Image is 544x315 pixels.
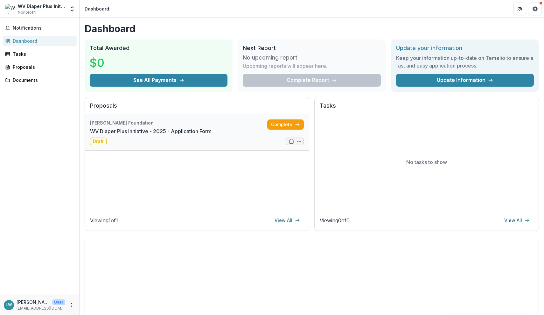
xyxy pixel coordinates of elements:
p: Upcoming reports will appear here. [243,62,327,70]
p: Viewing 0 of 0 [320,217,350,224]
p: No tasks to show [406,158,447,166]
p: Viewing 1 of 1 [90,217,118,224]
div: Dashboard [13,38,72,44]
button: More [68,301,75,309]
div: Lindsay Weglinski [6,303,12,307]
a: Dashboard [3,36,77,46]
button: See All Payments [90,74,227,87]
a: Complete [267,119,304,130]
div: Proposals [13,64,72,70]
div: Dashboard [85,5,109,12]
p: [EMAIL_ADDRESS][DOMAIN_NAME] [17,305,65,311]
span: Nonprofit [18,10,36,15]
button: Notifications [3,23,77,33]
span: Notifications [13,25,74,31]
button: Get Help [529,3,541,15]
p: [PERSON_NAME] [17,299,50,305]
a: Proposals [3,62,77,72]
h2: Next Report [243,45,380,52]
a: View All [271,215,304,226]
a: Documents [3,75,77,85]
h2: Total Awarded [90,45,227,52]
a: View All [500,215,534,226]
img: WV Diaper Plus Initiative [5,4,15,14]
nav: breadcrumb [82,4,112,13]
h3: $0 [90,54,137,71]
div: WV Diaper Plus Initiative [18,3,65,10]
button: Open entity switcher [68,3,77,15]
div: Documents [13,77,72,83]
h3: Keep your information up-to-date on Temelio to ensure a fast and easy application process. [396,54,534,69]
p: User [52,299,65,305]
h2: Tasks [320,102,534,114]
h3: No upcoming report [243,54,297,61]
h2: Proposals [90,102,304,114]
div: Tasks [13,51,72,57]
a: Update Information [396,74,534,87]
a: WV Diaper Plus Initiative - 2025 - Application Form [90,127,212,135]
a: Tasks [3,49,77,59]
button: Partners [513,3,526,15]
h1: Dashboard [85,23,539,34]
h2: Update your information [396,45,534,52]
